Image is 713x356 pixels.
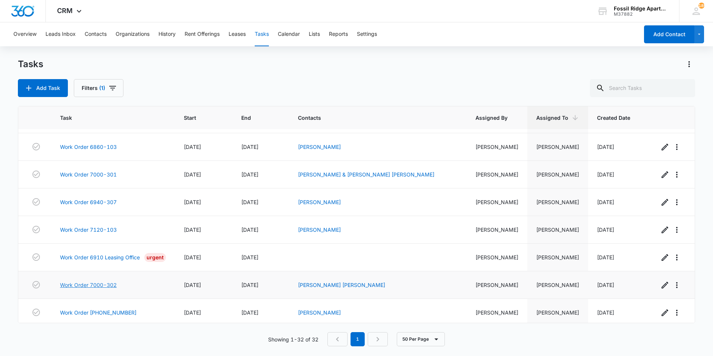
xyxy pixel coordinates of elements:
[597,309,614,316] span: [DATE]
[60,114,155,122] span: Task
[698,3,704,9] div: notifications count
[60,281,117,289] a: Work Order 7000-302
[74,79,123,97] button: Filters(1)
[13,22,37,46] button: Overview
[597,199,614,205] span: [DATE]
[475,114,508,122] span: Assigned By
[536,281,579,289] div: [PERSON_NAME]
[99,85,105,91] span: (1)
[329,22,348,46] button: Reports
[85,22,107,46] button: Contacts
[57,7,73,15] span: CRM
[60,143,117,151] a: Work Order 6860-103
[60,226,117,234] a: Work Order 7120-103
[298,144,341,150] a: [PERSON_NAME]
[241,199,258,205] span: [DATE]
[278,22,300,46] button: Calendar
[241,171,258,178] span: [DATE]
[644,25,694,43] button: Add Contact
[597,227,614,233] span: [DATE]
[536,226,579,234] div: [PERSON_NAME]
[475,198,518,206] div: [PERSON_NAME]
[536,171,579,178] div: [PERSON_NAME]
[18,59,43,70] h1: Tasks
[614,6,668,12] div: account name
[229,22,246,46] button: Leases
[597,282,614,288] span: [DATE]
[241,309,258,316] span: [DATE]
[475,281,518,289] div: [PERSON_NAME]
[475,143,518,151] div: [PERSON_NAME]
[475,309,518,316] div: [PERSON_NAME]
[536,114,568,122] span: Assigned To
[184,309,201,316] span: [DATE]
[397,332,445,346] button: 50 Per Page
[184,227,201,233] span: [DATE]
[597,171,614,178] span: [DATE]
[536,198,579,206] div: [PERSON_NAME]
[309,22,320,46] button: Lists
[185,22,220,46] button: Rent Offerings
[698,3,704,9] span: 189
[298,227,341,233] a: [PERSON_NAME]
[184,254,201,260] span: [DATE]
[184,144,201,150] span: [DATE]
[60,198,117,206] a: Work Order 6940-307
[298,171,434,178] a: [PERSON_NAME] & [PERSON_NAME] [PERSON_NAME]
[597,114,630,122] span: Created Date
[255,22,269,46] button: Tasks
[241,254,258,260] span: [DATE]
[327,332,388,346] nav: Pagination
[597,254,614,260] span: [DATE]
[241,114,270,122] span: End
[597,144,614,150] span: [DATE]
[614,12,668,17] div: account id
[60,171,117,178] a: Work Order 7000-301
[241,282,258,288] span: [DATE]
[268,335,318,343] p: Showing 1-32 of 32
[298,282,385,288] a: [PERSON_NAME] [PERSON_NAME]
[60,253,140,261] a: Work Order 6910 Leasing Office
[116,22,150,46] button: Organizations
[475,171,518,178] div: [PERSON_NAME]
[683,58,695,70] button: Actions
[184,114,213,122] span: Start
[536,143,579,151] div: [PERSON_NAME]
[475,253,518,261] div: [PERSON_NAME]
[357,22,377,46] button: Settings
[241,227,258,233] span: [DATE]
[184,199,201,205] span: [DATE]
[298,199,341,205] a: [PERSON_NAME]
[18,79,68,97] button: Add Task
[475,226,518,234] div: [PERSON_NAME]
[184,171,201,178] span: [DATE]
[60,309,136,316] a: Work Order [PHONE_NUMBER]
[184,282,201,288] span: [DATE]
[45,22,76,46] button: Leads Inbox
[298,114,447,122] span: Contacts
[536,253,579,261] div: [PERSON_NAME]
[144,253,166,262] div: Urgent
[241,144,258,150] span: [DATE]
[351,332,365,346] em: 1
[158,22,176,46] button: History
[536,309,579,316] div: [PERSON_NAME]
[590,79,695,97] input: Search Tasks
[298,309,341,316] a: [PERSON_NAME]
